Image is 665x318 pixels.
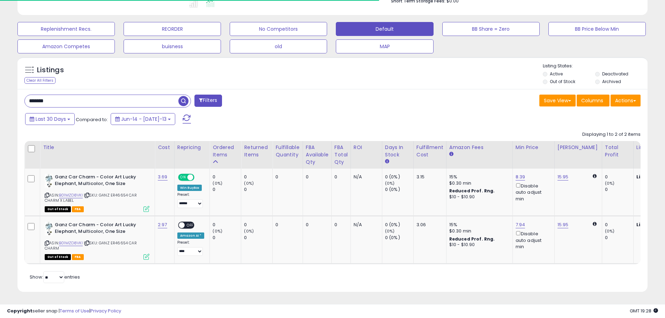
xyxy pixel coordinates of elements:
[336,22,433,36] button: Default
[230,22,327,36] button: No Competitors
[60,308,89,314] a: Terms of Use
[306,222,326,228] div: 0
[516,230,549,250] div: Disable auto adjust min
[334,144,348,166] div: FBA Total Qty
[37,65,64,75] h5: Listings
[72,206,84,212] span: FBA
[449,151,453,157] small: Amazon Fees.
[213,180,222,186] small: (0%)
[193,175,205,180] span: OFF
[158,221,167,228] a: 2.97
[45,240,137,251] span: | SKU: GANZ ER46654 CAR CHARM
[449,144,510,151] div: Amazon Fees
[244,174,272,180] div: 0
[577,95,609,106] button: Columns
[416,222,441,228] div: 3.06
[605,144,630,158] div: Total Profit
[213,174,241,180] div: 0
[354,222,377,228] div: N/A
[244,228,254,234] small: (0%)
[630,308,658,314] span: 2025-08-14 19:28 GMT
[177,192,205,208] div: Preset:
[17,39,115,53] button: Amazon Competes
[611,95,641,106] button: Actions
[449,180,507,186] div: $0.30 min
[36,116,66,123] span: Last 30 Days
[7,308,121,315] div: seller snap | |
[177,185,202,191] div: Win BuyBox
[185,222,196,228] span: OFF
[385,174,413,180] div: 0 (0%)
[539,95,576,106] button: Save View
[516,182,549,202] div: Disable auto adjust min
[24,77,56,84] div: Clear All Filters
[516,144,552,151] div: Min Price
[45,222,53,236] img: 41m60Qc3a6L._SL40_.jpg
[124,22,221,36] button: REORDER
[605,228,615,234] small: (0%)
[45,254,71,260] span: All listings that are currently out of stock and unavailable for purchase on Amazon
[442,22,540,36] button: BB Share = Zero
[213,235,241,241] div: 0
[416,174,441,180] div: 3.15
[385,235,413,241] div: 0 (0%)
[385,222,413,228] div: 0 (0%)
[605,186,633,193] div: 0
[213,222,241,228] div: 0
[45,206,71,212] span: All listings that are currently out of stock and unavailable for purchase on Amazon
[605,235,633,241] div: 0
[55,174,140,188] b: Ganz Car Charm - Color Art Lucky Elephant, Multicolor, One Size
[354,174,377,180] div: N/A
[30,274,80,280] span: Show: entries
[605,222,633,228] div: 0
[179,175,187,180] span: ON
[385,180,395,186] small: (0%)
[385,228,395,234] small: (0%)
[275,144,300,158] div: Fulfillable Quantity
[59,240,83,246] a: B01MZD8VKI
[177,232,205,239] div: Amazon AI *
[602,79,621,84] label: Archived
[557,221,569,228] a: 15.95
[45,174,53,188] img: 41m60Qc3a6L._SL40_.jpg
[72,254,84,260] span: FBA
[45,222,149,259] div: ASIN:
[605,174,633,180] div: 0
[45,192,137,203] span: | SKU: GANZ ER46654 CAR CHARM X LABEL
[557,173,569,180] a: 15.95
[385,144,411,158] div: Days In Stock
[213,186,241,193] div: 0
[581,97,603,104] span: Columns
[230,39,327,53] button: old
[449,242,507,248] div: $10 - $10.90
[602,71,628,77] label: Deactivated
[213,144,238,158] div: Ordered Items
[244,186,272,193] div: 0
[158,173,168,180] a: 3.69
[194,95,222,107] button: Filters
[334,174,345,180] div: 0
[354,144,379,151] div: ROI
[516,173,525,180] a: 8.39
[244,222,272,228] div: 0
[177,240,205,256] div: Preset:
[59,192,83,198] a: B01MZD8VKI
[449,236,495,242] b: Reduced Prof. Rng.
[550,79,575,84] label: Out of Stock
[17,22,115,36] button: Replenishment Recs.
[213,228,222,234] small: (0%)
[55,222,140,236] b: Ganz Car Charm - Color Art Lucky Elephant, Multicolor, One Size
[111,113,175,125] button: Jun-14 - [DATE]-13
[449,194,507,200] div: $10 - $10.90
[543,63,648,69] p: Listing States:
[121,116,167,123] span: Jun-14 - [DATE]-13
[605,180,615,186] small: (0%)
[43,144,152,151] div: Title
[90,308,121,314] a: Privacy Policy
[25,113,75,125] button: Last 30 Days
[449,174,507,180] div: 15%
[416,144,443,158] div: Fulfillment Cost
[385,186,413,193] div: 0 (0%)
[385,158,389,165] small: Days In Stock.
[244,235,272,241] div: 0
